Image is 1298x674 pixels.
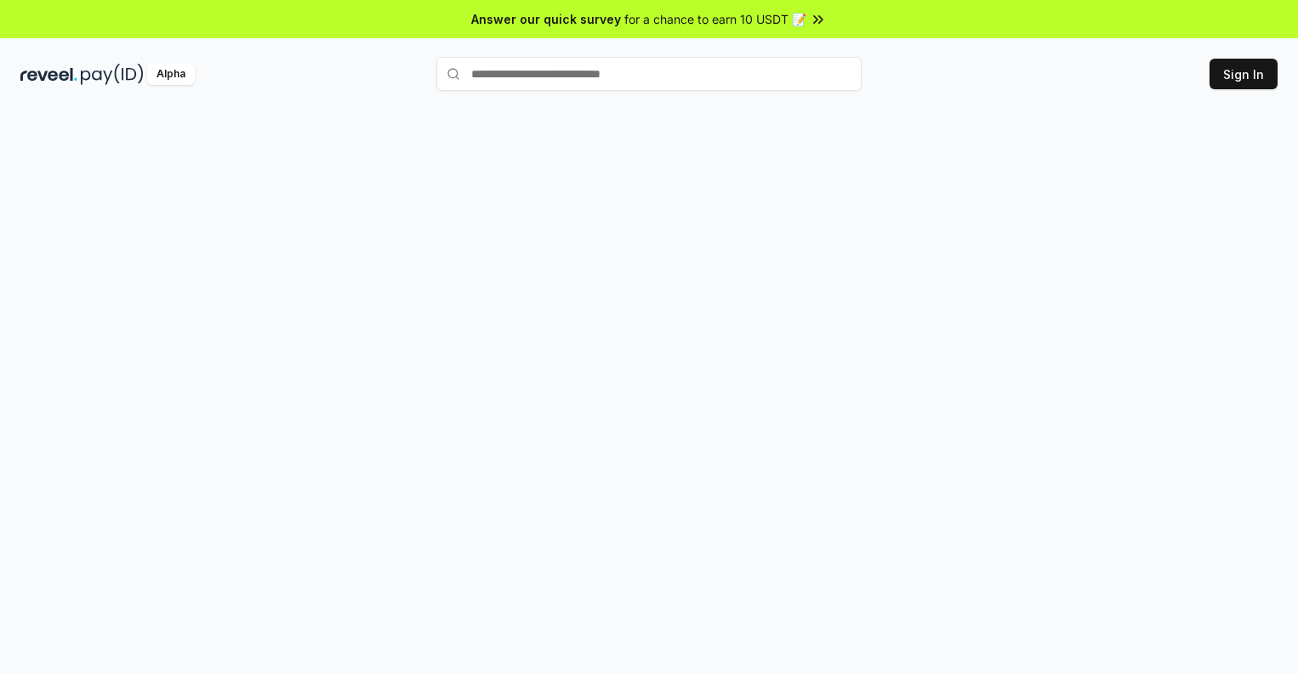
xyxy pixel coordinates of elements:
[147,64,195,85] div: Alpha
[471,10,621,28] span: Answer our quick survey
[624,10,806,28] span: for a chance to earn 10 USDT 📝
[1210,59,1278,89] button: Sign In
[20,64,77,85] img: reveel_dark
[81,64,144,85] img: pay_id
